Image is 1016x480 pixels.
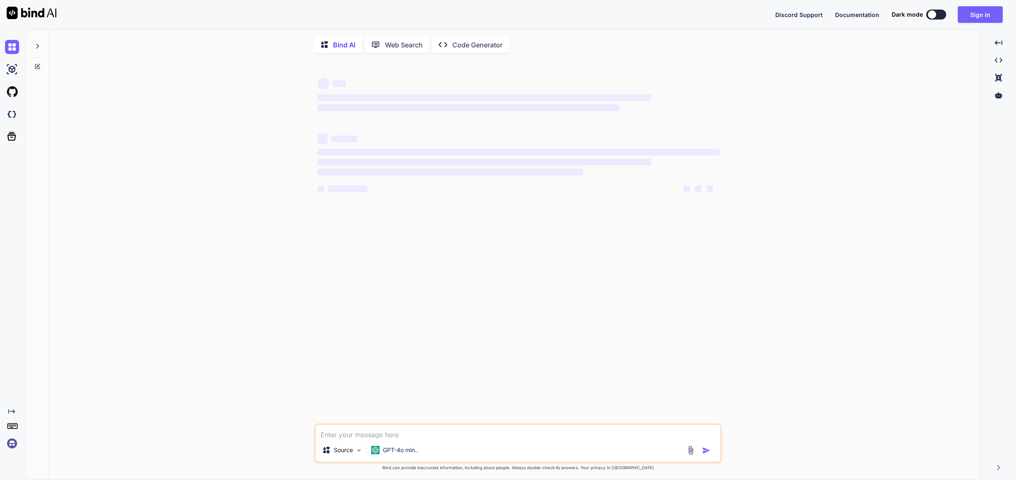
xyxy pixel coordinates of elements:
[695,185,702,192] span: ‌
[383,446,418,454] p: GPT-4o min..
[355,447,363,454] img: Pick Models
[333,40,355,50] p: Bind AI
[318,185,324,192] span: ‌
[318,104,619,111] span: ‌
[452,40,503,50] p: Code Generator
[835,10,879,19] button: Documentation
[5,40,19,54] img: chat
[5,85,19,99] img: githubLight
[318,94,651,101] span: ‌
[686,446,695,455] img: attachment
[314,465,722,471] p: Bind can provide inaccurate information, including about people. Always double-check its answers....
[318,78,329,89] span: ‌
[702,446,710,455] img: icon
[385,40,423,50] p: Web Search
[775,10,823,19] button: Discord Support
[331,135,358,142] span: ‌
[5,62,19,76] img: ai-studio
[835,11,879,18] span: Documentation
[683,185,690,192] span: ‌
[7,7,57,19] img: Bind AI
[318,134,328,144] span: ‌
[371,446,380,454] img: GPT-4o mini
[318,159,651,165] span: ‌
[958,6,1003,23] button: Sign in
[5,436,19,450] img: signin
[318,149,720,155] span: ‌
[333,80,346,87] span: ‌
[334,446,353,454] p: Source
[318,169,583,175] span: ‌
[892,10,923,19] span: Dark mode
[5,107,19,121] img: darkCloudIdeIcon
[775,11,823,18] span: Discord Support
[707,185,713,192] span: ‌
[328,185,367,192] span: ‌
